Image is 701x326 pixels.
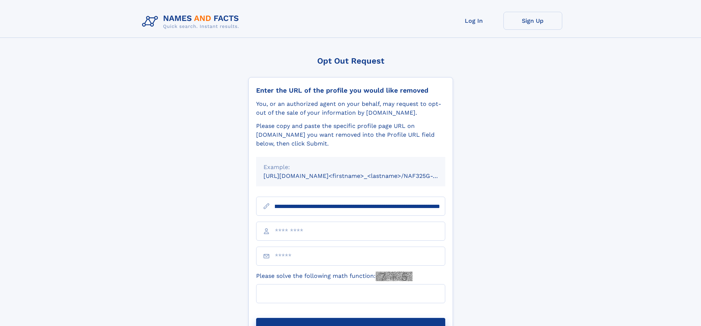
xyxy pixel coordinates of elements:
[263,172,459,179] small: [URL][DOMAIN_NAME]<firstname>_<lastname>/NAF325G-xxxxxxxx
[503,12,562,30] a: Sign Up
[248,56,453,65] div: Opt Out Request
[256,122,445,148] div: Please copy and paste the specific profile page URL on [DOMAIN_NAME] you want removed into the Pr...
[263,163,438,172] div: Example:
[256,86,445,94] div: Enter the URL of the profile you would like removed
[445,12,503,30] a: Log In
[256,100,445,117] div: You, or an authorized agent on your behalf, may request to opt-out of the sale of your informatio...
[139,12,245,32] img: Logo Names and Facts
[256,272,413,281] label: Please solve the following math function:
